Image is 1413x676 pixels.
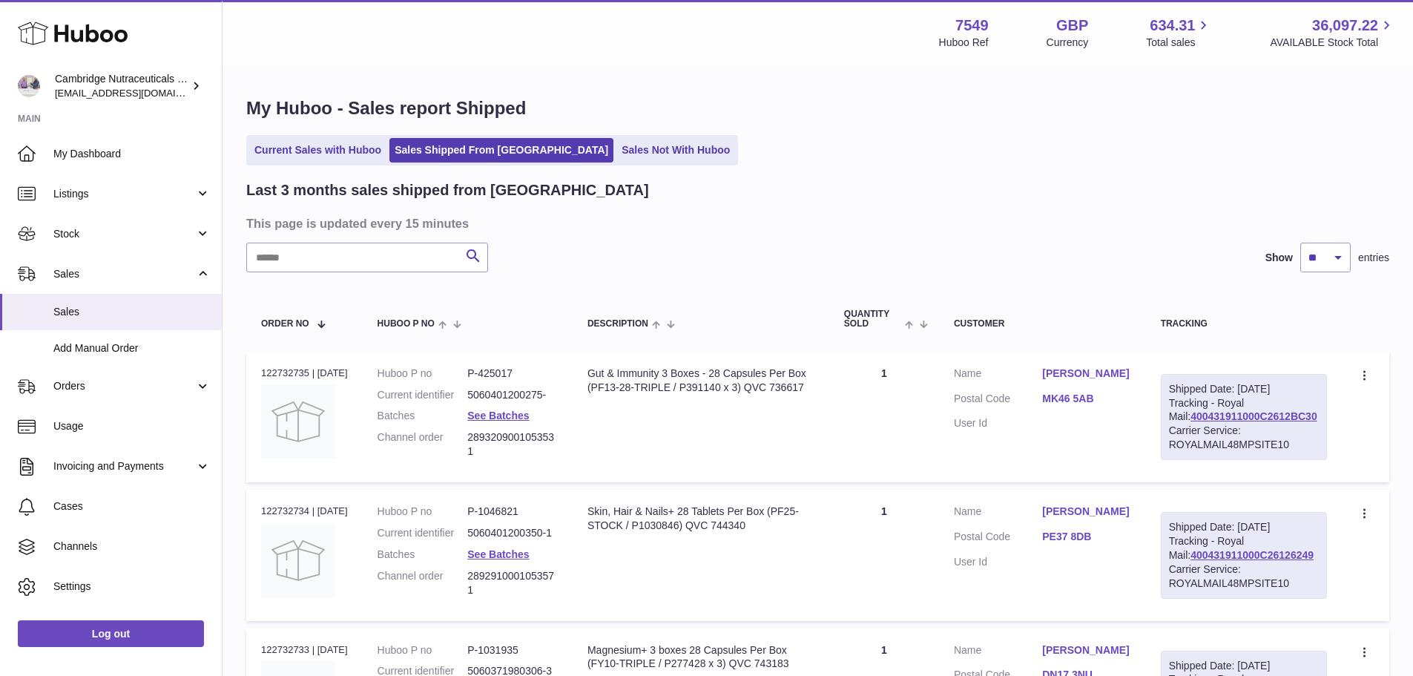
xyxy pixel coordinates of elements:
h3: This page is updated every 15 minutes [246,215,1386,232]
span: Order No [261,319,309,329]
a: MK46 5AB [1042,392,1130,406]
span: 634.31 [1150,16,1195,36]
dt: Huboo P no [378,505,468,519]
a: See Batches [467,410,529,421]
span: Add Manual Order [53,341,211,355]
dt: Postal Code [954,530,1042,548]
span: Huboo P no [378,319,435,329]
a: Log out [18,620,204,647]
span: Cases [53,499,211,513]
a: [PERSON_NAME] [1042,643,1130,657]
a: Sales Shipped From [GEOGRAPHIC_DATA] [389,138,613,163]
dt: Huboo P no [378,367,468,381]
dt: Name [954,505,1042,522]
dt: Huboo P no [378,643,468,657]
span: AVAILABLE Stock Total [1270,36,1395,50]
span: My Dashboard [53,147,211,161]
dt: Channel order [378,569,468,597]
dt: User Id [954,416,1042,430]
div: Shipped Date: [DATE] [1169,520,1319,534]
dt: User Id [954,555,1042,569]
img: no-photo.jpg [261,523,335,597]
div: Cambridge Nutraceuticals Ltd [55,72,188,100]
dt: Name [954,367,1042,384]
a: 400431911000C2612BC30 [1190,410,1317,422]
dt: Current identifier [378,526,468,540]
dt: Postal Code [954,392,1042,410]
span: Channels [53,539,211,554]
dt: Name [954,643,1042,661]
span: [EMAIL_ADDRESS][DOMAIN_NAME] [55,87,218,99]
span: Settings [53,580,211,594]
div: Shipped Date: [DATE] [1169,382,1319,396]
strong: 7549 [955,16,989,36]
a: See Batches [467,548,529,560]
dt: Batches [378,409,468,423]
a: 634.31 Total sales [1146,16,1212,50]
img: internalAdmin-7549@internal.huboo.com [18,75,40,97]
div: Currency [1047,36,1089,50]
div: Tracking - Royal Mail: [1161,512,1327,598]
span: Usage [53,419,211,433]
span: Sales [53,267,195,281]
div: Carrier Service: ROYALMAIL48MPSITE10 [1169,562,1319,591]
div: Tracking - Royal Mail: [1161,374,1327,460]
span: 36,097.22 [1312,16,1378,36]
span: Quantity Sold [844,309,901,329]
dt: Batches [378,548,468,562]
span: Total sales [1146,36,1212,50]
a: Sales Not With Huboo [616,138,735,163]
div: Carrier Service: ROYALMAIL48MPSITE10 [1169,424,1319,452]
div: Customer [954,319,1131,329]
span: Listings [53,187,195,201]
div: 122732734 | [DATE] [261,505,348,518]
div: 122732733 | [DATE] [261,643,348,657]
dd: 5060401200350-1 [467,526,558,540]
div: Skin, Hair & Nails+ 28 Tablets Per Box (PF25-STOCK / P1030846) QVC 744340 [587,505,814,533]
span: Description [587,319,648,329]
a: 36,097.22 AVAILABLE Stock Total [1270,16,1395,50]
h2: Last 3 months sales shipped from [GEOGRAPHIC_DATA] [246,180,649,200]
dd: P-1031935 [467,643,558,657]
span: Invoicing and Payments [53,459,195,473]
a: [PERSON_NAME] [1042,367,1130,381]
span: Orders [53,379,195,393]
dd: P-1046821 [467,505,558,519]
div: Magnesium+ 3 boxes 28 Capsules Per Box (FY10-TRIPLE / P277428 x 3) QVC 743183 [587,643,814,672]
a: PE37 8DB [1042,530,1130,544]
a: [PERSON_NAME] [1042,505,1130,519]
span: entries [1358,251,1389,265]
label: Show [1265,251,1293,265]
div: Huboo Ref [939,36,989,50]
dd: 2893209001053531 [467,430,558,459]
a: Current Sales with Huboo [249,138,386,163]
strong: GBP [1056,16,1088,36]
span: Stock [53,227,195,241]
td: 1 [829,490,939,620]
h1: My Huboo - Sales report Shipped [246,96,1389,120]
dd: 2892910001053571 [467,569,558,597]
a: 400431911000C26126249 [1190,549,1314,561]
td: 1 [829,352,939,482]
dd: P-425017 [467,367,558,381]
dd: 5060401200275- [467,388,558,402]
div: Shipped Date: [DATE] [1169,659,1319,673]
dt: Current identifier [378,388,468,402]
span: Sales [53,305,211,319]
img: no-photo.jpg [261,384,335,459]
dt: Channel order [378,430,468,459]
div: 122732735 | [DATE] [261,367,348,380]
div: Tracking [1161,319,1327,329]
div: Gut & Immunity 3 Boxes - 28 Capsules Per Box (PF13-28-TRIPLE / P391140 x 3) QVC 736617 [587,367,814,395]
